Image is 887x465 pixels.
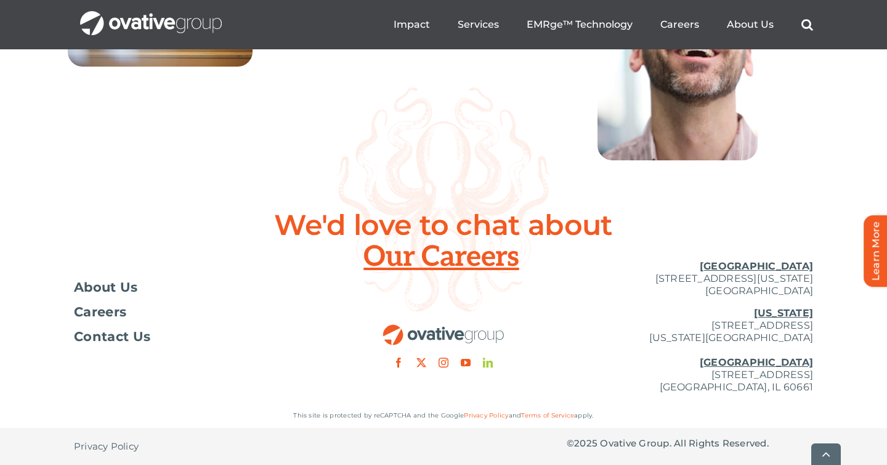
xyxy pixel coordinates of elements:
a: twitter [416,358,426,368]
u: [GEOGRAPHIC_DATA] [700,356,813,368]
a: Services [458,19,499,31]
span: About Us [74,281,138,294]
span: Privacy Policy [74,440,139,453]
a: EMRge™ Technology [527,19,633,31]
p: This site is protected by reCAPTCHA and the Google and apply. [74,409,813,422]
a: Impact [394,19,430,31]
u: [GEOGRAPHIC_DATA] [700,260,813,272]
a: facebook [394,358,403,368]
a: Search [801,19,813,31]
a: Careers [660,19,699,31]
a: Terms of Service [521,411,574,419]
a: Contact Us [74,331,320,343]
span: Careers [74,306,126,318]
a: Privacy Policy [74,428,139,465]
a: About Us [74,281,320,294]
span: Our Careers [363,242,523,273]
a: youtube [461,358,471,368]
p: © Ovative Group. All Rights Reserved. [567,437,813,450]
nav: Footer Menu [74,281,320,343]
p: [STREET_ADDRESS][US_STATE] [GEOGRAPHIC_DATA] [567,260,813,297]
a: About Us [727,19,774,31]
a: Careers [74,306,320,318]
nav: Footer - Privacy Policy [74,428,320,465]
a: linkedin [483,358,493,368]
u: [US_STATE] [754,307,813,319]
span: 2025 [574,437,597,449]
nav: Menu [394,5,813,44]
a: OG_Full_horizontal_WHT [80,10,222,22]
a: OG_Full_horizontal_RGB [382,323,505,335]
a: Privacy Policy [464,411,508,419]
p: [STREET_ADDRESS] [US_STATE][GEOGRAPHIC_DATA] [STREET_ADDRESS] [GEOGRAPHIC_DATA], IL 60661 [567,307,813,393]
a: instagram [439,358,448,368]
span: Contact Us [74,331,150,343]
